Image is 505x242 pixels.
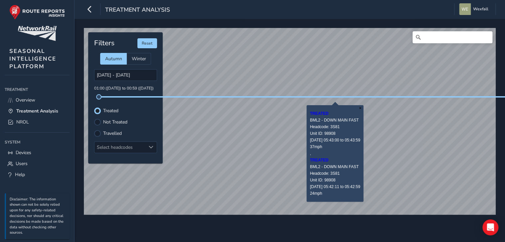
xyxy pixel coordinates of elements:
div: 24mph [310,190,360,197]
a: Overview [5,95,70,106]
div: Headcode: 3S81 [310,123,360,130]
img: rr logo [9,5,65,20]
p: 01:00 ([DATE]) to 00:59 ([DATE]) [94,86,157,92]
div: Unit ID: 98908 [310,177,360,183]
span: Treatment Analysis [105,6,170,15]
a: Help [5,169,70,180]
div: Autumn [100,53,127,65]
div: Open Intercom Messenger [482,219,498,235]
div: Select headcodes [94,142,146,153]
p: Disclaimer: The information shown can not be solely relied upon for any safety-related decisions,... [10,197,66,236]
div: System [5,137,70,147]
a: Treatment Analysis [5,106,70,117]
div: BML2 - DOWN MAIN FAST [310,163,360,170]
label: Treated [103,109,118,113]
canvas: Map [84,28,496,219]
div: [DATE] 05:42:11 to 05:42:59 [310,183,360,190]
span: SEASONAL INTELLIGENCE PLATFORM [9,47,56,70]
button: Close popup [357,105,364,111]
span: Treatment Analysis [16,108,58,114]
span: Users [16,160,28,167]
span: NROL [16,119,29,125]
span: Autumn [105,56,122,62]
div: , [310,110,360,197]
button: Wexfall [459,3,491,15]
div: [DATE] 05:43:00 to 05:43:59 [310,137,360,143]
a: Devices [5,147,70,158]
span: Help [15,171,25,178]
div: TREATED [310,110,360,117]
div: Unit ID: 98908 [310,130,360,137]
a: NROL [5,117,70,127]
a: Users [5,158,70,169]
span: Devices [16,149,31,156]
img: diamond-layout [459,3,471,15]
img: customer logo [18,26,57,41]
input: Search [413,31,492,43]
div: 37mph [310,143,360,150]
h4: Filters [94,39,114,47]
span: Overview [16,97,35,103]
div: BML2 - DOWN MAIN FAST [310,117,360,123]
div: Headcode: 3S81 [310,170,360,177]
label: Travelled [103,131,122,136]
label: Not Treated [103,120,127,124]
span: Winter [132,56,146,62]
button: Reset [137,38,157,48]
div: Treatment [5,85,70,95]
span: Wexfall [473,3,488,15]
div: TREATED [310,157,360,163]
div: Winter [127,53,151,65]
